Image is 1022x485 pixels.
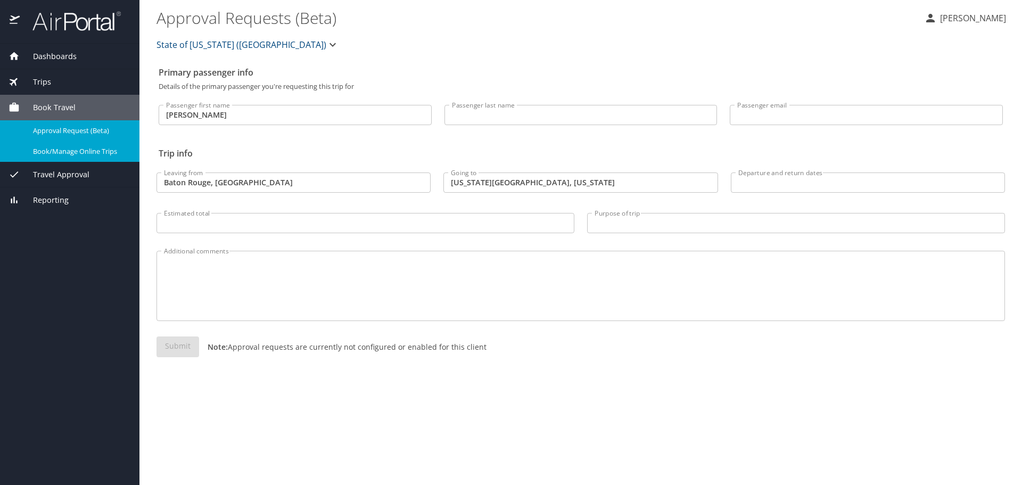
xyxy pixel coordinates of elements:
[20,51,77,62] span: Dashboards
[21,11,121,31] img: airportal-logo.png
[20,102,76,113] span: Book Travel
[937,12,1006,24] p: [PERSON_NAME]
[156,37,326,52] span: State of [US_STATE] ([GEOGRAPHIC_DATA])
[208,342,228,352] strong: Note:
[156,1,916,34] h1: Approval Requests (Beta)
[20,169,89,180] span: Travel Approval
[20,76,51,88] span: Trips
[152,34,343,55] button: State of [US_STATE] ([GEOGRAPHIC_DATA])
[159,64,1003,81] h2: Primary passenger info
[10,11,21,31] img: icon-airportal.png
[33,146,127,157] span: Book/Manage Online Trips
[920,9,1010,28] button: [PERSON_NAME]
[159,83,1003,90] p: Details of the primary passenger you're requesting this trip for
[33,126,127,136] span: Approval Request (Beta)
[199,341,487,352] p: Approval requests are currently not configured or enabled for this client
[159,145,1003,162] h2: Trip info
[20,194,69,206] span: Reporting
